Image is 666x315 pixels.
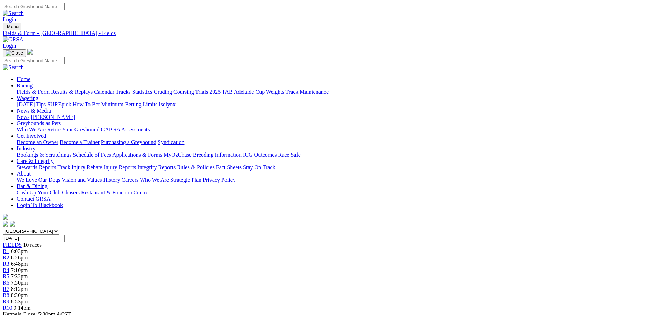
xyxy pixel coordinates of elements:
[101,139,156,145] a: Purchasing a Greyhound
[103,164,136,170] a: Injury Reports
[47,101,71,107] a: SUREpick
[3,235,65,242] input: Select date
[17,152,663,158] div: Industry
[17,164,663,171] div: Care & Integrity
[17,183,48,189] a: Bar & Dining
[170,177,201,183] a: Strategic Plan
[17,76,30,82] a: Home
[121,177,138,183] a: Careers
[17,145,35,151] a: Industry
[17,114,29,120] a: News
[266,89,284,95] a: Weights
[203,177,236,183] a: Privacy Policy
[158,139,184,145] a: Syndication
[3,273,9,279] span: R5
[60,139,100,145] a: Become a Trainer
[3,255,9,260] a: R2
[3,49,26,57] button: Toggle navigation
[3,43,16,49] a: Login
[47,127,100,133] a: Retire Your Greyhound
[17,139,663,145] div: Get Involved
[116,89,131,95] a: Tracks
[17,202,63,208] a: Login To Blackbook
[17,152,71,158] a: Bookings & Scratchings
[3,57,65,64] input: Search
[3,248,9,254] a: R1
[17,196,50,202] a: Contact GRSA
[17,139,58,145] a: Become an Owner
[3,64,24,71] img: Search
[216,164,242,170] a: Fact Sheets
[17,120,61,126] a: Greyhounds as Pets
[243,164,275,170] a: Stay On Track
[17,83,33,88] a: Racing
[17,133,46,139] a: Get Involved
[11,267,28,273] span: 7:10pm
[11,273,28,279] span: 7:32pm
[137,164,176,170] a: Integrity Reports
[17,101,663,108] div: Wagering
[3,214,8,220] img: logo-grsa-white.png
[3,36,23,43] img: GRSA
[10,221,15,227] img: twitter.svg
[17,108,51,114] a: News & Media
[27,49,33,55] img: logo-grsa-white.png
[6,50,23,56] img: Close
[17,177,663,183] div: About
[17,177,60,183] a: We Love Our Dogs
[140,177,169,183] a: Who We Are
[132,89,152,95] a: Statistics
[112,152,162,158] a: Applications & Forms
[62,189,148,195] a: Chasers Restaurant & Function Centre
[3,299,9,305] a: R9
[3,280,9,286] a: R6
[17,189,60,195] a: Cash Up Your Club
[3,10,24,16] img: Search
[177,164,215,170] a: Rules & Policies
[173,89,194,95] a: Coursing
[94,89,114,95] a: Calendar
[11,248,28,254] span: 6:03pm
[73,101,100,107] a: How To Bet
[101,101,157,107] a: Minimum Betting Limits
[154,89,172,95] a: Grading
[17,95,38,101] a: Wagering
[11,280,28,286] span: 7:50pm
[3,292,9,298] a: R8
[11,299,28,305] span: 8:53pm
[17,171,31,177] a: About
[3,286,9,292] a: R7
[3,242,22,248] a: FIELDS
[17,89,50,95] a: Fields & Form
[278,152,300,158] a: Race Safe
[3,267,9,273] a: R4
[103,177,120,183] a: History
[11,286,28,292] span: 8:12pm
[11,292,28,298] span: 8:30pm
[159,101,176,107] a: Isolynx
[3,16,16,22] a: Login
[101,127,150,133] a: GAP SA Assessments
[23,242,42,248] span: 10 races
[3,221,8,227] img: facebook.svg
[3,305,12,311] a: R10
[17,101,46,107] a: [DATE] Tips
[3,3,65,10] input: Search
[3,261,9,267] span: R3
[209,89,265,95] a: 2025 TAB Adelaide Cup
[51,89,93,95] a: Results & Replays
[62,177,102,183] a: Vision and Values
[57,164,102,170] a: Track Injury Rebate
[17,89,663,95] div: Racing
[7,24,19,29] span: Menu
[73,152,111,158] a: Schedule of Fees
